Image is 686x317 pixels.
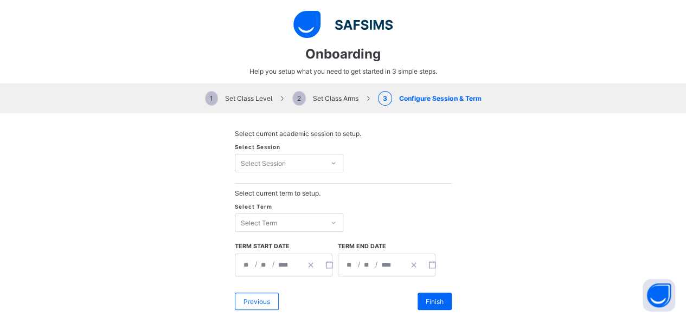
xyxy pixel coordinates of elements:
[426,297,444,306] span: Finish
[235,203,272,210] span: Select Term
[205,94,272,102] span: Set Class Level
[235,144,280,150] span: Select Session
[292,91,306,106] span: 2
[305,46,381,62] span: Onboarding
[643,279,675,312] button: Open asap
[235,130,361,138] span: Select current academic session to setup.
[293,11,393,38] img: logo
[254,260,258,269] span: /
[241,154,286,172] div: Select Session
[374,260,379,269] span: /
[235,243,290,250] span: Term Start Date
[292,94,358,102] span: Set Class Arms
[205,91,218,106] span: 1
[271,260,275,269] span: /
[357,260,361,269] span: /
[243,297,270,306] span: Previous
[235,189,320,197] span: Select current term to setup.
[338,243,386,250] span: Term End Date
[241,214,277,232] div: Select Term
[249,67,437,75] span: Help you setup what you need to get started in 3 simple steps.
[378,94,481,102] span: Configure Session & Term
[378,91,392,106] span: 3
